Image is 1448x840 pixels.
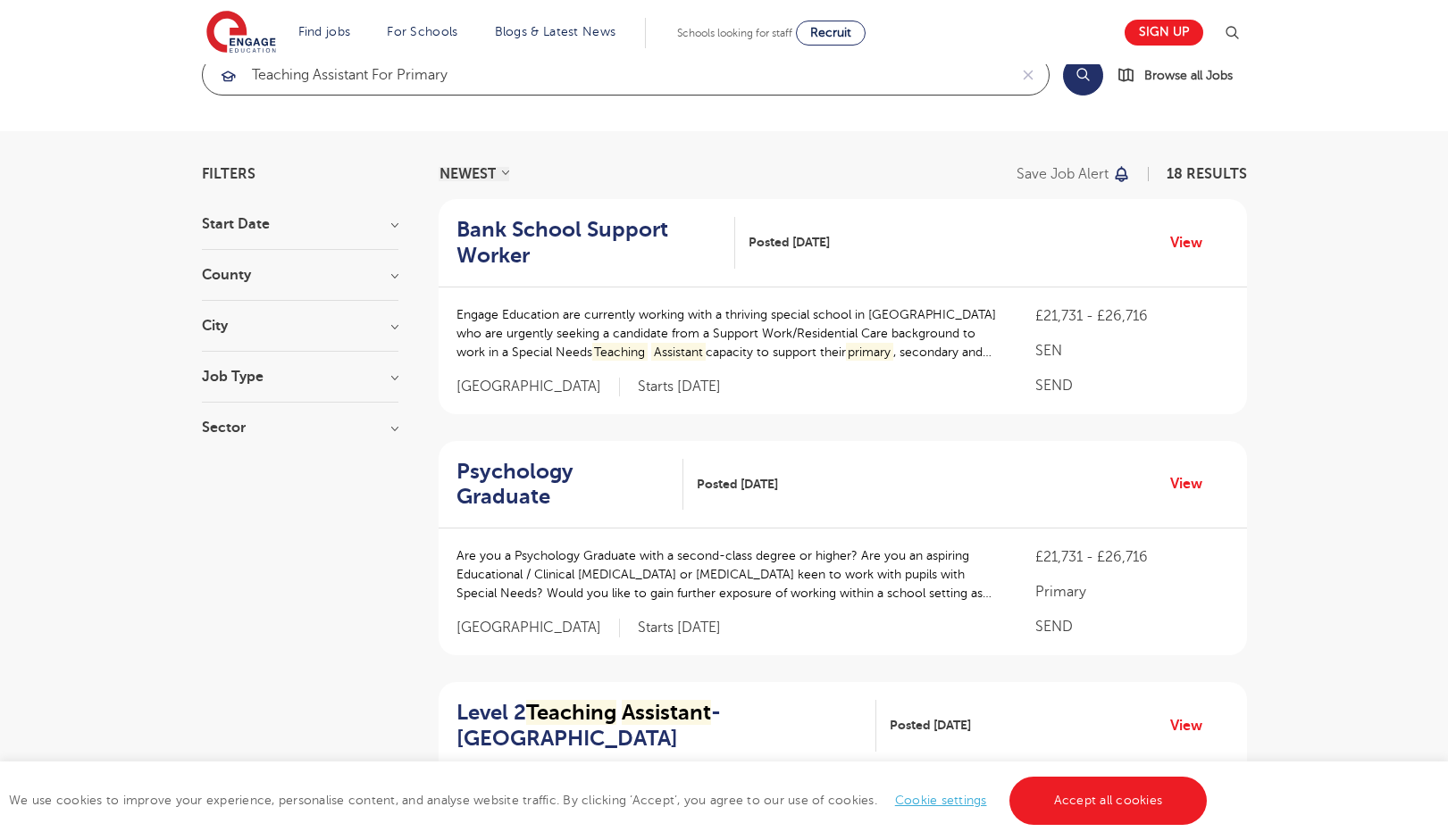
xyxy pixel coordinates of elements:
[202,268,398,282] h3: County
[622,700,711,725] mark: Assistant
[206,11,276,55] img: Engage Education
[1035,375,1228,396] p: SEND
[456,700,876,752] a: Level 2Teaching Assistant- [GEOGRAPHIC_DATA]
[456,217,736,269] a: Bank School Support Worker
[456,378,620,396] span: [GEOGRAPHIC_DATA]
[1035,546,1228,568] p: £21,731 - £26,716
[202,54,1050,96] div: Submit
[1170,231,1216,254] a: View
[697,475,778,494] span: Posted [DATE]
[202,420,398,435] h3: Sector
[1063,55,1103,96] button: Search
[456,459,670,511] h2: Psychology Graduate
[890,716,971,735] span: Posted [DATE]
[202,217,398,231] h3: Start Date
[1008,55,1049,95] button: Clear
[456,546,1000,603] p: Are you a Psychology Graduate with a second-class degree or higher? Are you an aspiring Education...
[1017,167,1109,181] p: Save job alert
[895,794,987,807] a: Cookie settings
[202,167,255,181] span: Filters
[202,319,398,333] h3: City
[1035,581,1228,603] p: Primary
[638,619,721,637] p: Starts [DATE]
[298,25,351,38] a: Find jobs
[526,700,616,725] mark: Teaching
[846,343,894,362] mark: primary
[456,217,722,269] h2: Bank School Support Worker
[1170,472,1216,495] a: View
[1035,616,1228,637] p: SEND
[1117,65,1247,86] a: Browse all Jobs
[796,21,866,46] a: Recruit
[456,459,684,511] a: Psychology Graduate
[456,700,862,752] h2: Level 2 - [GEOGRAPHIC_DATA]
[1035,340,1228,362] p: SEN
[677,27,792,39] span: Schools looking for staff
[1170,714,1216,737] a: View
[456,619,620,637] span: [GEOGRAPHIC_DATA]
[638,378,721,396] p: Starts [DATE]
[1009,777,1208,825] a: Accept all cookies
[9,794,1211,807] span: We use cookies to improve your experience, personalise content, and analyse website traffic. By c...
[387,25,457,38] a: For Schools
[810,26,851,39] span: Recruit
[1017,167,1132,181] button: Save job alert
[1035,305,1228,327] p: £21,731 - £26,716
[1144,65,1233,86] span: Browse all Jobs
[749,233,830,252] span: Posted [DATE]
[1167,166,1247,182] span: 18 RESULTS
[202,370,398,384] h3: Job Type
[456,305,1000,362] p: Engage Education are currently working with a thriving special school in [GEOGRAPHIC_DATA] who ar...
[203,55,1008,95] input: Submit
[495,25,616,38] a: Blogs & Latest News
[1125,20,1203,46] a: Sign up
[651,343,706,362] mark: Assistant
[592,343,649,362] mark: Teaching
